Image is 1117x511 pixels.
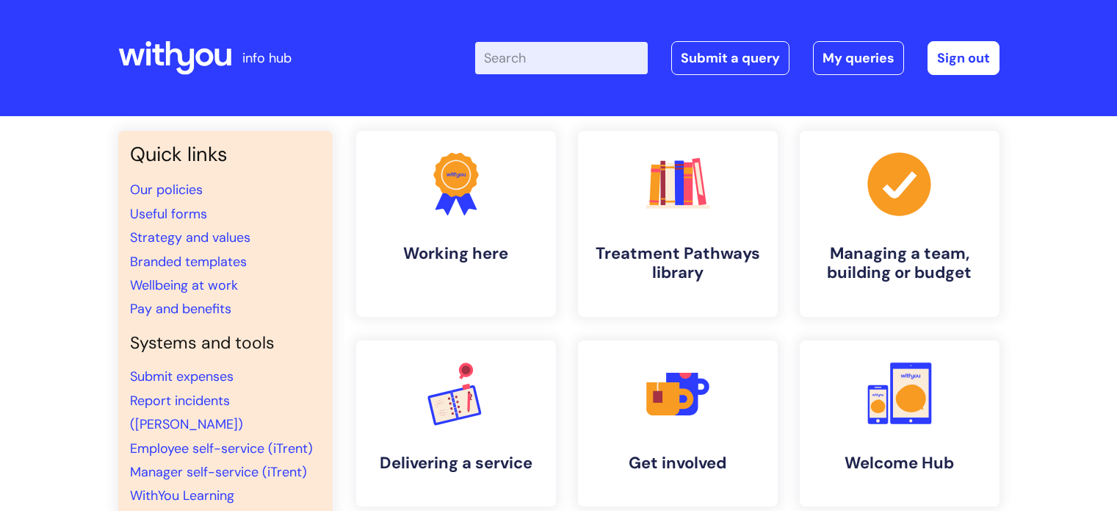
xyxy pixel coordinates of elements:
a: WithYou Learning [130,487,234,504]
h4: Treatment Pathways library [590,244,766,283]
a: Get involved [578,340,778,507]
h4: Working here [368,244,544,263]
a: Pay and benefits [130,300,231,318]
a: Sign out [928,41,999,75]
a: Useful forms [130,205,207,223]
p: info hub [242,46,292,70]
a: Report incidents ([PERSON_NAME]) [130,392,243,433]
a: Branded templates [130,253,247,271]
h3: Quick links [130,143,321,166]
a: Working here [356,131,556,317]
a: Strategy and values [130,229,250,246]
a: Manager self-service (iTrent) [130,463,307,481]
a: Managing a team, building or budget [800,131,999,317]
h4: Get involved [590,454,766,473]
a: Our policies [130,181,203,199]
h4: Welcome Hub [811,454,988,473]
a: Submit expenses [130,368,234,385]
a: Submit a query [671,41,789,75]
input: Search [475,42,648,74]
a: My queries [813,41,904,75]
a: Treatment Pathways library [578,131,778,317]
div: | - [475,41,999,75]
h4: Managing a team, building or budget [811,244,988,283]
h4: Delivering a service [368,454,544,473]
a: Employee self-service (iTrent) [130,440,313,457]
h4: Systems and tools [130,333,321,354]
a: Delivering a service [356,340,556,507]
a: Wellbeing at work [130,276,238,294]
a: Welcome Hub [800,340,999,507]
